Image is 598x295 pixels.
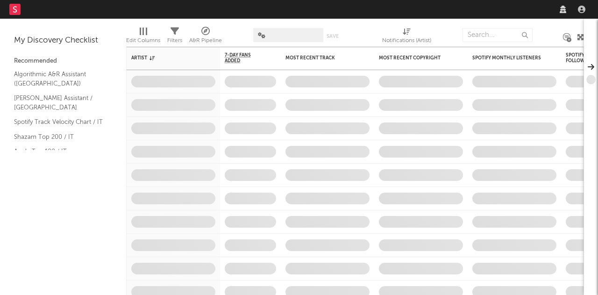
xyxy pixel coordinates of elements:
a: Apple Top 100 / IT [14,146,103,157]
span: 7-Day Fans Added [225,52,262,64]
div: Notifications (Artist) [382,35,431,46]
div: Spotify Monthly Listeners [472,55,542,61]
a: Spotify Track Velocity Chart / IT [14,117,103,127]
div: Notifications (Artist) [382,23,431,50]
div: Edit Columns [126,35,160,46]
a: [PERSON_NAME] Assistant / [GEOGRAPHIC_DATA] [14,93,103,112]
a: Algorithmic A&R Assistant ([GEOGRAPHIC_DATA]) [14,69,103,88]
div: Most Recent Track [285,55,356,61]
div: Most Recent Copyright [379,55,449,61]
div: Filters [167,35,182,46]
div: Recommended [14,56,112,67]
div: My Discovery Checklist [14,35,112,46]
a: Shazam Top 200 / IT [14,132,103,142]
div: A&R Pipeline [189,35,222,46]
div: A&R Pipeline [189,23,222,50]
div: Filters [167,23,182,50]
div: Edit Columns [126,23,160,50]
div: Artist [131,55,201,61]
input: Search... [463,28,533,42]
button: Save [327,34,339,39]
